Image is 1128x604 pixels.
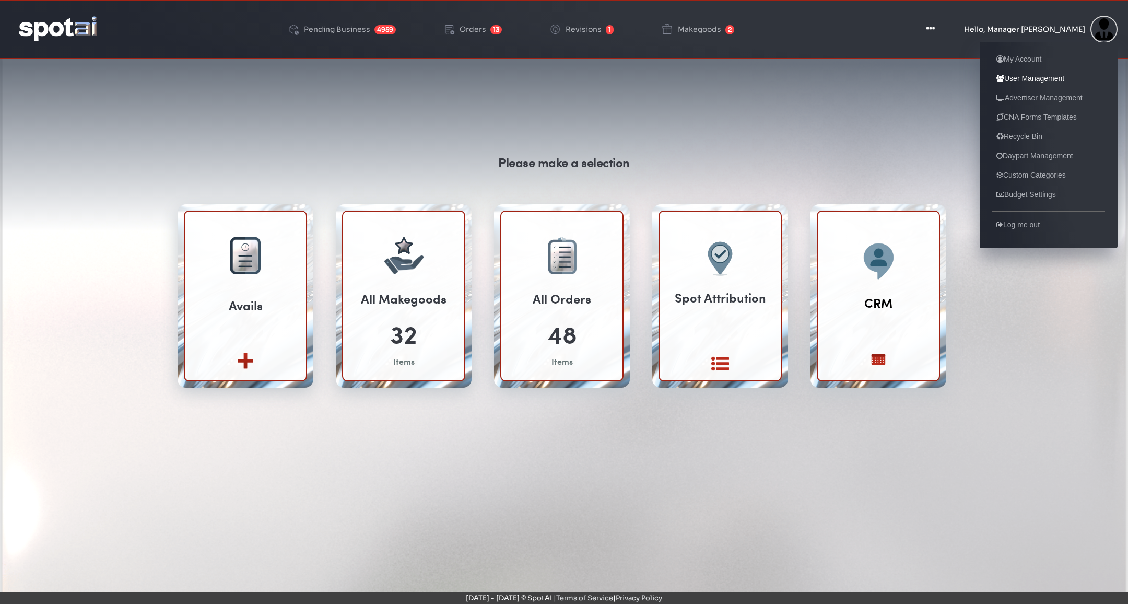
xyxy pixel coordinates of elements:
img: vector-38.svg [553,246,557,248]
span: 4959 [374,25,396,34]
div: All Makegoods [361,289,446,308]
a: My Calendar [850,373,907,393]
img: line-1.svg [956,18,956,41]
img: group-31.png [548,239,577,274]
a: Recycle Bin [992,130,1047,143]
img: group-32.png [559,246,571,268]
img: group-28.png [238,255,252,267]
img: group-29.png [241,243,249,251]
a: CRM [864,294,892,312]
a: Advertiser Management [992,91,1087,104]
a: Log me out [992,218,1044,231]
span: 1 [606,25,614,34]
img: spot-attribution.png [698,237,742,281]
img: create-new-2.svg [217,336,274,377]
a: Orders 13 [434,6,510,52]
a: Google vs Post Logs [682,363,758,390]
img: Sterling Cooper & Partners [1090,16,1118,43]
img: vector-41.svg [553,261,557,263]
img: order-play.png [443,23,455,36]
a: Makegoods 2 [652,6,743,52]
img: vector-37.svg [558,237,562,241]
a: User Management [992,72,1068,85]
img: CRM-V4.png [854,237,903,286]
div: 48 [547,316,577,352]
img: logo-reversed.png [19,16,97,41]
img: my_calendar_icon_BA2B1B_centered_bigger.svg [850,339,907,380]
div: Please make a selection [498,153,630,171]
a: Custom Categories [992,169,1070,181]
img: group-27.png [230,237,261,274]
a: Daypart Management [992,149,1077,162]
div: Spot Attribution [660,288,781,307]
div: Google vs Post Logs [682,378,758,390]
span: 2 [725,25,734,34]
a: My Account [992,53,1045,65]
div: Hello, Manager [PERSON_NAME] [964,26,1085,33]
a: Revisions 1 [540,6,622,52]
div: Items [551,355,573,367]
img: deployed-code-history.png [287,23,300,36]
div: Pending Business [304,26,370,33]
div: All Orders [533,289,591,308]
div: Create new [217,378,274,390]
a: Pending Business 4959 [279,6,404,52]
img: vector-39.svg [553,251,557,253]
a: Terms of Service [556,594,613,602]
a: Budget Settings [992,188,1060,201]
a: Create new [217,370,274,390]
img: vector-42.svg [553,266,557,269]
img: vector-34.svg [386,261,389,263]
a: All Orders 48 Items [500,211,624,381]
a: CNA Forms Templates [992,111,1081,123]
div: Revisions [566,26,602,33]
div: Items [393,355,415,367]
div: Avails [185,296,306,315]
img: change-circle.png [549,23,561,36]
a: Privacy Policy [616,594,662,602]
span: 13 [490,25,502,34]
a: All Makegoods 32 Items [342,211,465,381]
div: Makegoods [678,26,721,33]
img: vector-40.svg [553,255,557,258]
img: vector-36.svg [562,237,566,241]
div: Orders [460,26,486,33]
div: 32 [390,316,417,352]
